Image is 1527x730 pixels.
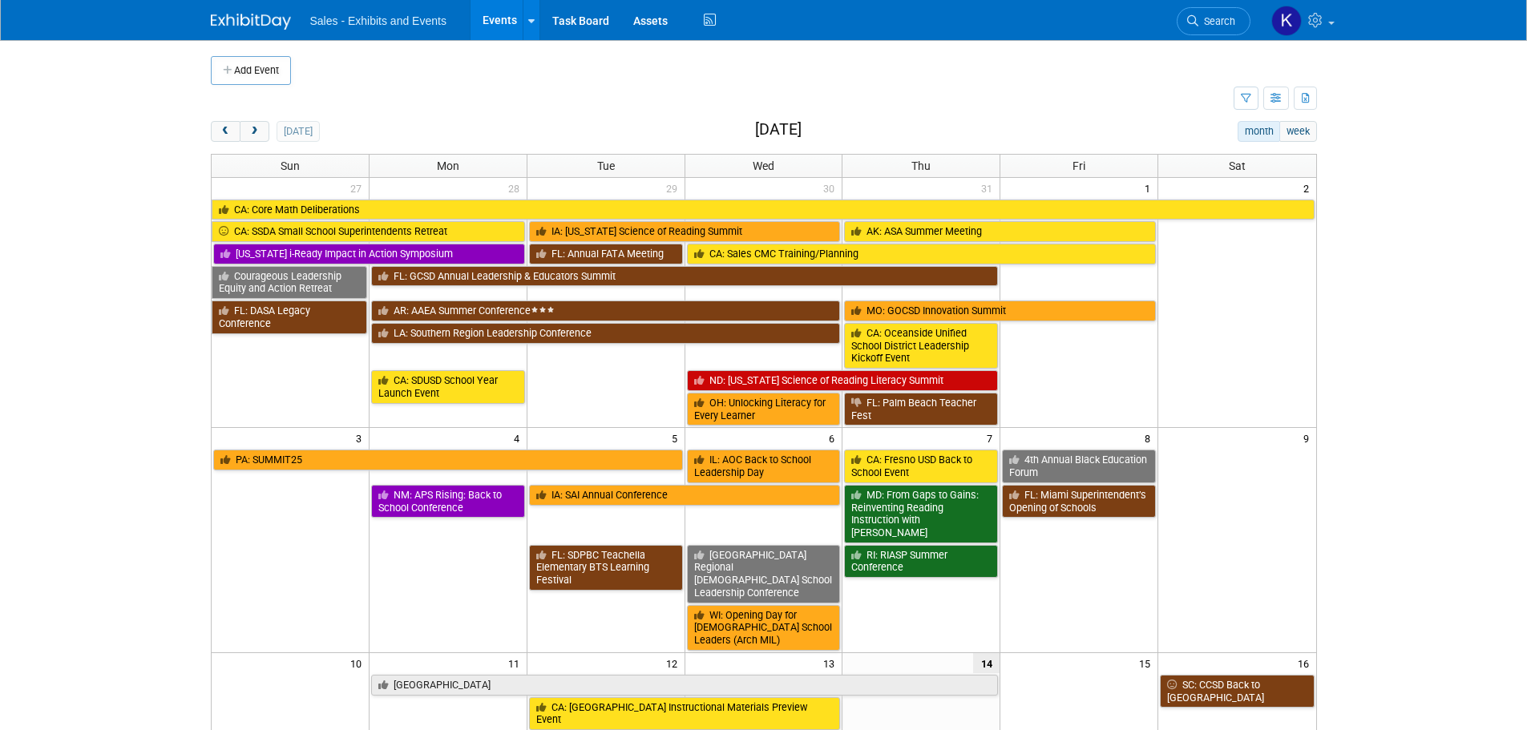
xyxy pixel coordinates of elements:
a: FL: SDPBC Teachella Elementary BTS Learning Festival [529,545,683,591]
span: 28 [507,178,527,198]
span: Sat [1229,159,1246,172]
a: ND: [US_STATE] Science of Reading Literacy Summit [687,370,999,391]
span: 30 [822,178,842,198]
span: Fri [1073,159,1085,172]
span: 3 [354,428,369,448]
button: Add Event [211,56,291,85]
button: month [1238,121,1280,142]
span: Thu [911,159,931,172]
span: Sun [281,159,300,172]
span: 14 [973,653,1000,673]
a: [GEOGRAPHIC_DATA] Regional [DEMOGRAPHIC_DATA] School Leadership Conference [687,545,841,603]
a: CA: SDUSD School Year Launch Event [371,370,525,403]
a: PA: SUMMIT25 [213,450,683,470]
a: FL: Miami Superintendent’s Opening of Schools [1002,485,1156,518]
span: 4 [512,428,527,448]
a: Courageous Leadership Equity and Action Retreat [212,266,367,299]
span: 11 [507,653,527,673]
a: OH: Unlocking Literacy for Every Learner [687,393,841,425]
a: CA: Core Math Deliberations [212,200,1315,220]
a: NM: APS Rising: Back to School Conference [371,485,525,518]
a: IA: SAI Annual Conference [529,485,841,506]
span: 29 [665,178,685,198]
a: LA: Southern Region Leadership Conference [371,323,841,344]
img: ExhibitDay [211,14,291,30]
a: RI: RIASP Summer Conference [844,545,998,578]
span: 31 [980,178,1000,198]
a: FL: DASA Legacy Conference [212,300,367,333]
a: AR: AAEA Summer Conference [371,300,841,321]
a: IL: AOC Back to School Leadership Day [687,450,841,482]
span: 6 [827,428,842,448]
h2: [DATE] [755,121,802,139]
span: Mon [437,159,459,172]
span: 15 [1137,653,1157,673]
button: week [1279,121,1316,142]
span: 27 [349,178,369,198]
button: prev [211,121,240,142]
span: 7 [985,428,1000,448]
a: FL: Palm Beach Teacher Fest [844,393,998,425]
a: CA: Sales CMC Training/Planning [687,244,1157,264]
span: 10 [349,653,369,673]
img: Kara Haven [1271,6,1302,36]
a: FL: GCSD Annual Leadership & Educators Summit [371,266,998,287]
span: Sales - Exhibits and Events [310,14,446,27]
span: 13 [822,653,842,673]
a: 4th Annual Black Education Forum [1002,450,1156,482]
button: next [240,121,269,142]
span: 1 [1143,178,1157,198]
span: 9 [1302,428,1316,448]
span: 2 [1302,178,1316,198]
a: CA: Fresno USD Back to School Event [844,450,998,482]
span: Tue [597,159,615,172]
span: 5 [670,428,685,448]
span: 12 [665,653,685,673]
button: [DATE] [277,121,319,142]
a: WI: Opening Day for [DEMOGRAPHIC_DATA] School Leaders (Arch MIL) [687,605,841,651]
a: IA: [US_STATE] Science of Reading Summit [529,221,841,242]
a: CA: SSDA Small School Superintendents Retreat [212,221,525,242]
a: AK: ASA Summer Meeting [844,221,1156,242]
a: CA: [GEOGRAPHIC_DATA] Instructional Materials Preview Event [529,697,841,730]
a: MO: GOCSD Innovation Summit [844,300,1156,321]
a: FL: Annual FATA Meeting [529,244,683,264]
span: Search [1198,15,1235,27]
a: MD: From Gaps to Gains: Reinventing Reading Instruction with [PERSON_NAME] [844,485,998,543]
span: 8 [1143,428,1157,448]
a: Search [1177,7,1250,35]
a: CA: Oceanside Unified School District Leadership Kickoff Event [844,323,998,369]
a: [GEOGRAPHIC_DATA] [371,675,998,696]
a: [US_STATE] i-Ready Impact in Action Symposium [213,244,525,264]
a: SC: CCSD Back to [GEOGRAPHIC_DATA] [1160,675,1314,708]
span: 16 [1296,653,1316,673]
span: Wed [753,159,774,172]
